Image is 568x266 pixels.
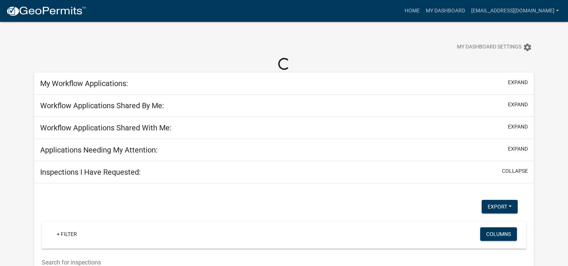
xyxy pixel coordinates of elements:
[480,227,517,241] button: Columns
[40,168,141,177] h5: Inspections I Have Requested:
[508,101,528,109] button: expand
[40,79,128,88] h5: My Workflow Applications:
[508,145,528,153] button: expand
[51,227,83,241] a: + Filter
[40,123,172,132] h5: Workflow Applications Shared With Me:
[402,4,423,18] a: Home
[468,4,562,18] a: [EMAIL_ADDRESS][DOMAIN_NAME]
[502,167,528,175] button: collapse
[423,4,468,18] a: My Dashboard
[40,101,164,110] h5: Workflow Applications Shared By Me:
[508,123,528,131] button: expand
[457,43,521,52] span: My Dashboard Settings
[523,43,532,52] i: settings
[451,40,538,54] button: My Dashboard Settingssettings
[482,200,518,213] button: Export
[508,79,528,86] button: expand
[40,145,158,154] h5: Applications Needing My Attention:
